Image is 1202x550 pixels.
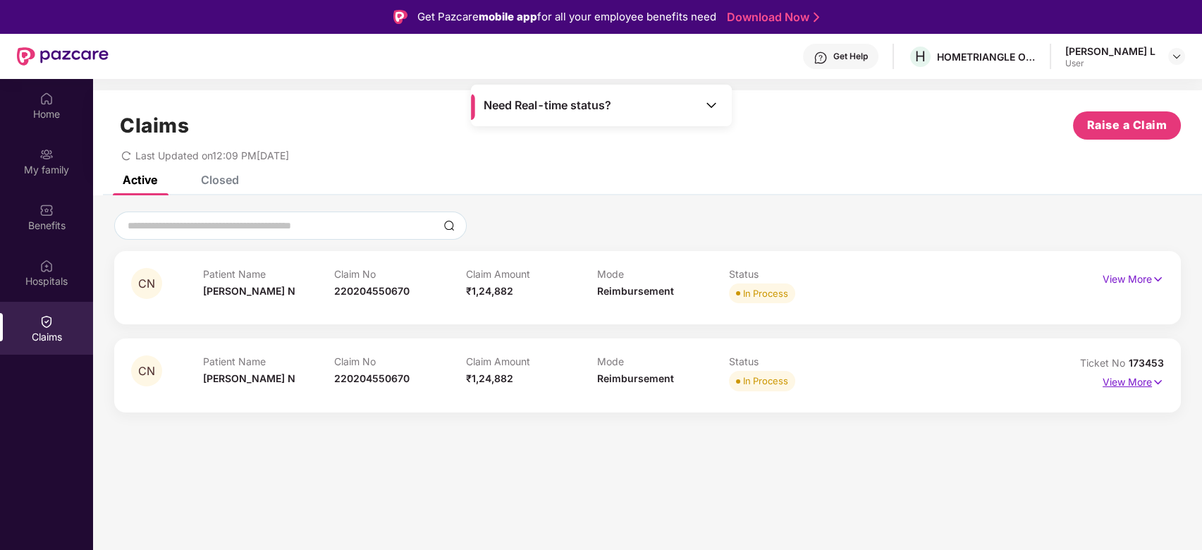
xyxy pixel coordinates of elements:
span: [PERSON_NAME] N [203,372,295,384]
span: Ticket No [1080,357,1129,369]
img: svg+xml;base64,PHN2ZyBpZD0iU2VhcmNoLTMyeDMyIiB4bWxucz0iaHR0cDovL3d3dy53My5vcmcvMjAwMC9zdmciIHdpZH... [443,220,455,231]
div: Get Pazcare for all your employee benefits need [417,8,716,25]
img: svg+xml;base64,PHN2ZyB4bWxucz0iaHR0cDovL3d3dy53My5vcmcvMjAwMC9zdmciIHdpZHRoPSIxNyIgaGVpZ2h0PSIxNy... [1152,374,1164,390]
h1: Claims [120,114,189,137]
span: [PERSON_NAME] N [203,285,295,297]
span: Need Real-time status? [484,98,611,113]
p: Mode [597,268,729,280]
span: 220204550670 [334,372,410,384]
img: Toggle Icon [704,98,718,112]
img: svg+xml;base64,PHN2ZyBpZD0iQmVuZWZpdHMiIHhtbG5zPSJodHRwOi8vd3d3LnczLm9yZy8yMDAwL3N2ZyIgd2lkdGg9Ij... [39,203,54,217]
p: View More [1103,371,1164,390]
span: ₹1,24,882 [466,285,513,297]
img: svg+xml;base64,PHN2ZyBpZD0iRHJvcGRvd24tMzJ4MzIiIHhtbG5zPSJodHRwOi8vd3d3LnczLm9yZy8yMDAwL3N2ZyIgd2... [1171,51,1182,62]
div: In Process [743,286,788,300]
div: User [1065,58,1155,69]
img: svg+xml;base64,PHN2ZyB4bWxucz0iaHR0cDovL3d3dy53My5vcmcvMjAwMC9zdmciIHdpZHRoPSIxNyIgaGVpZ2h0PSIxNy... [1152,271,1164,287]
div: [PERSON_NAME] L [1065,44,1155,58]
span: Raise a Claim [1087,116,1167,134]
img: Stroke [814,10,819,25]
p: Claim Amount [466,355,598,367]
span: Reimbursement [597,285,674,297]
p: Status [729,268,861,280]
span: 220204550670 [334,285,410,297]
a: Download Now [727,10,815,25]
p: Patient Name [203,268,335,280]
span: Last Updated on 12:09 PM[DATE] [135,149,289,161]
img: svg+xml;base64,PHN2ZyBpZD0iQ2xhaW0iIHhtbG5zPSJodHRwOi8vd3d3LnczLm9yZy8yMDAwL3N2ZyIgd2lkdGg9IjIwIi... [39,314,54,329]
span: redo [121,149,131,161]
img: svg+xml;base64,PHN2ZyBpZD0iSGVscC0zMngzMiIgeG1sbnM9Imh0dHA6Ly93d3cudzMub3JnLzIwMDAvc3ZnIiB3aWR0aD... [814,51,828,65]
div: HOMETRIANGLE ONLINE SERVICES PRIVATE LIMITED [937,50,1036,63]
span: H [915,48,926,65]
img: New Pazcare Logo [17,47,109,66]
p: View More [1103,268,1164,287]
img: svg+xml;base64,PHN2ZyBpZD0iSG9zcGl0YWxzIiB4bWxucz0iaHR0cDovL3d3dy53My5vcmcvMjAwMC9zdmciIHdpZHRoPS... [39,259,54,273]
div: In Process [743,374,788,388]
p: Status [729,355,861,367]
p: Patient Name [203,355,335,367]
span: Reimbursement [597,372,674,384]
div: Get Help [833,51,868,62]
p: Claim No [334,268,466,280]
img: svg+xml;base64,PHN2ZyBpZD0iSG9tZSIgeG1sbnM9Imh0dHA6Ly93d3cudzMub3JnLzIwMDAvc3ZnIiB3aWR0aD0iMjAiIG... [39,92,54,106]
button: Raise a Claim [1073,111,1181,140]
p: Mode [597,355,729,367]
span: CN [138,365,155,377]
img: Logo [393,10,407,24]
span: ₹1,24,882 [466,372,513,384]
strong: mobile app [479,10,537,23]
span: CN [138,278,155,290]
span: 173453 [1129,357,1164,369]
p: Claim No [334,355,466,367]
div: Active [123,173,157,187]
p: Claim Amount [466,268,598,280]
div: Closed [201,173,239,187]
img: svg+xml;base64,PHN2ZyB3aWR0aD0iMjAiIGhlaWdodD0iMjAiIHZpZXdCb3g9IjAgMCAyMCAyMCIgZmlsbD0ibm9uZSIgeG... [39,147,54,161]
